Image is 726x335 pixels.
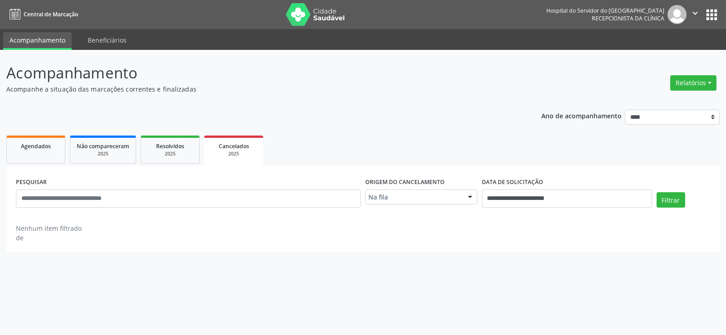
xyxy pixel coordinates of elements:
span: Cancelados [219,142,249,150]
label: DATA DE SOLICITAÇÃO [482,175,543,189]
label: Origem do cancelamento [365,175,445,189]
button: apps [704,7,720,23]
label: PESQUISAR [16,175,47,189]
p: Acompanhe a situação das marcações correntes e finalizadas [6,84,505,94]
button: Relatórios [670,75,716,91]
p: Acompanhamento [6,62,505,84]
div: Hospital do Servidor do [GEOGRAPHIC_DATA] [546,7,664,15]
div: 2025 [147,151,193,157]
span: Na fila [368,193,459,202]
span: Recepcionista da clínica [592,15,664,22]
div: Nenhum item filtrado [16,223,82,233]
a: Beneficiários [81,32,133,48]
div: de [16,233,82,243]
span: Agendados [21,142,51,150]
button: Filtrar [657,192,685,208]
i:  [690,8,700,18]
div: 2025 [77,151,129,157]
span: Central de Marcação [24,10,78,18]
a: Acompanhamento [3,32,72,50]
a: Central de Marcação [6,7,78,22]
button:  [687,5,704,24]
span: Não compareceram [77,142,129,150]
div: 2025 [211,151,257,157]
p: Ano de acompanhamento [541,110,622,121]
span: Resolvidos [156,142,184,150]
img: img [667,5,687,24]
